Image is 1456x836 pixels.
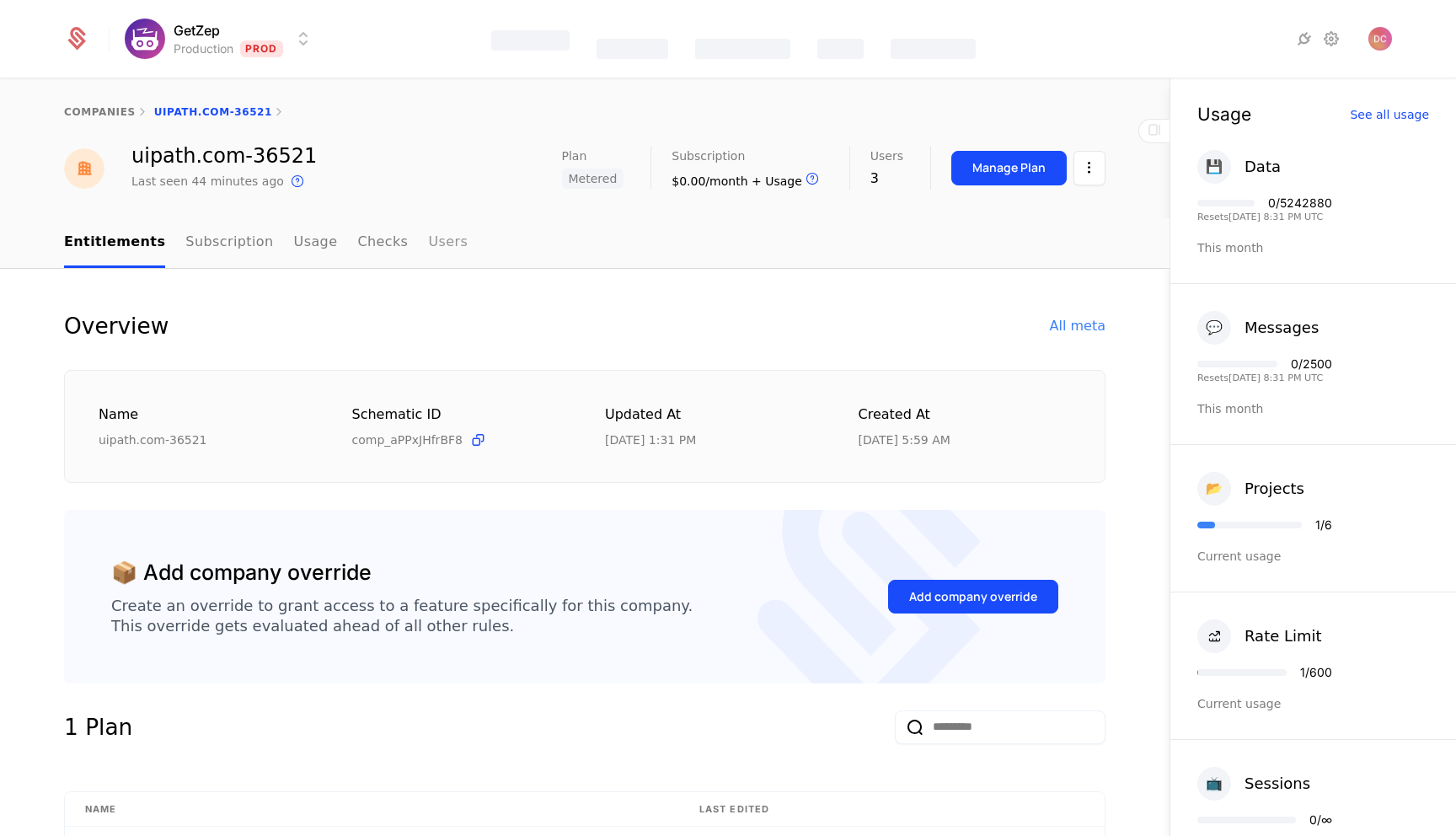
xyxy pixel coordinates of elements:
[99,431,312,448] div: uipath.com-36521
[672,150,745,162] span: Subscription
[1197,472,1231,506] div: 📂
[1268,197,1332,209] div: 0 / 5242880
[99,405,312,426] div: Name
[125,19,165,59] img: GetZep
[130,20,313,57] button: Select environment
[1197,695,1429,712] div: Current usage
[64,218,468,268] ul: Choose Sub Page
[1197,311,1231,345] div: 💬
[1294,29,1314,49] a: Integrations
[951,151,1067,185] button: Manage Plan
[1197,619,1322,653] button: Rate Limit
[352,405,565,425] div: Schematic ID
[972,159,1046,176] div: Manage Plan
[891,39,976,59] div: Components
[1197,767,1310,801] button: 📺Sessions
[1245,316,1319,340] div: Messages
[605,405,818,426] div: Updated at
[1197,212,1332,222] div: Resets [DATE] 8:31 PM UTC
[64,218,165,268] a: Entitlements
[1350,109,1429,121] div: See all usage
[111,596,693,636] div: Create an override to grant access to a feature specifically for this company. This override gets...
[1291,358,1332,370] div: 0 / 2500
[64,106,136,118] a: companies
[1245,772,1310,796] div: Sessions
[695,39,790,59] div: Companies
[1073,151,1105,185] button: Select action
[428,218,468,268] a: Users
[1197,373,1332,383] div: Resets [DATE] 8:31 PM UTC
[1321,29,1341,49] a: Settings
[1197,767,1231,801] div: 📺
[672,169,822,190] div: $0.00/month
[562,169,624,189] span: Metered
[131,173,284,190] div: Last seen 44 minutes ago
[870,150,903,162] span: Users
[888,580,1058,614] button: Add company override
[562,150,587,162] span: Plan
[1300,667,1332,678] div: 1 / 600
[1197,150,1281,184] button: 💾Data
[352,431,463,448] span: comp_aPPxJHfrBF8
[294,218,338,268] a: Usage
[111,557,372,589] div: 📦 Add company override
[605,431,696,448] div: 9/2/25, 1:31 PM
[131,146,317,166] div: uipath.com-36521
[64,148,104,189] img: uipath.com-36521
[357,218,408,268] a: Checks
[752,174,802,188] span: + Usage
[1309,814,1332,826] div: 0 / ∞
[597,39,668,59] div: Catalog
[859,431,950,448] div: 6/9/25, 5:59 AM
[65,792,679,828] th: Name
[1245,624,1322,648] div: Rate Limit
[64,710,132,744] div: 1 Plan
[1197,311,1319,345] button: 💬Messages
[1197,105,1251,123] div: Usage
[185,218,273,268] a: Subscription
[859,405,1072,426] div: Created at
[870,169,903,189] div: 3
[64,309,169,343] div: Overview
[1368,27,1392,51] img: Daniel Chalef
[909,588,1037,605] div: Add company override
[174,40,233,57] div: Production
[1050,316,1105,336] div: All meta
[64,218,1105,268] nav: Main
[174,20,220,40] span: GetZep
[679,792,1105,828] th: Last edited
[240,40,283,57] span: Prod
[1197,150,1231,184] div: 💾
[1315,519,1332,531] div: 1 / 6
[1197,548,1429,565] div: Current usage
[1245,477,1304,501] div: Projects
[1197,400,1429,417] div: This month
[1245,155,1281,179] div: Data
[817,39,863,59] div: Events
[491,30,570,51] div: Features
[1197,472,1304,506] button: 📂Projects
[1197,239,1429,256] div: This month
[1368,27,1392,51] button: Open user button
